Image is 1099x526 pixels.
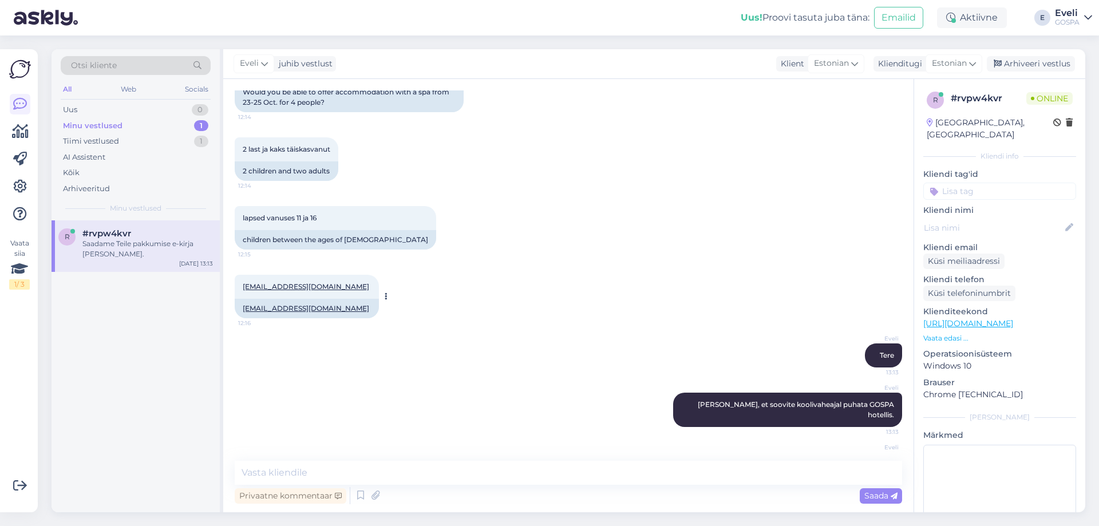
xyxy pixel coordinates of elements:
input: Lisa nimi [924,222,1063,234]
span: Estonian [814,57,849,70]
div: 2 children and two adults [235,161,338,181]
div: Arhiveeri vestlus [987,56,1075,72]
div: E [1034,10,1050,26]
div: GOSPA [1055,18,1080,27]
div: # rvpw4kvr [951,92,1026,105]
span: 12:14 [238,113,281,121]
span: 12:16 [238,319,281,327]
button: Emailid [874,7,923,29]
div: Saadame Teile pakkumise e-kirja [PERSON_NAME]. [82,239,213,259]
span: 13:13 [856,368,899,377]
span: 13:13 [856,428,899,436]
div: Proovi tasuta juba täna: [741,11,869,25]
span: Online [1026,92,1073,105]
p: Brauser [923,377,1076,389]
div: children between the ages of [DEMOGRAPHIC_DATA] [235,230,436,250]
p: Vaata edasi ... [923,333,1076,343]
span: r [65,232,70,241]
div: juhib vestlust [274,58,333,70]
div: Tiimi vestlused [63,136,119,147]
span: 12:15 [238,250,281,259]
div: Uus [63,104,77,116]
span: Estonian [932,57,967,70]
span: Saada [864,491,898,501]
div: Socials [183,82,211,97]
p: Chrome [TECHNICAL_ID] [923,389,1076,401]
div: Klienditugi [873,58,922,70]
div: 1 [194,136,208,147]
p: Kliendi nimi [923,204,1076,216]
a: EveliGOSPA [1055,9,1092,27]
div: Vaata siia [9,238,30,290]
input: Lisa tag [923,183,1076,200]
div: Minu vestlused [63,120,122,132]
span: Eveli [856,334,899,343]
span: 2 last ja kaks täiskasvanut [243,145,330,153]
p: Kliendi telefon [923,274,1076,286]
span: 12:14 [238,181,281,190]
div: Küsi telefoninumbrit [923,286,1015,301]
span: #rvpw4kvr [82,228,131,239]
div: AI Assistent [63,152,105,163]
span: Minu vestlused [110,203,161,213]
div: All [61,82,74,97]
p: Märkmed [923,429,1076,441]
p: Kliendi tag'id [923,168,1076,180]
b: Uus! [741,12,762,23]
div: Kõik [63,167,80,179]
span: Eveli [856,443,899,452]
span: Tere [880,351,894,359]
p: Klienditeekond [923,306,1076,318]
div: Privaatne kommentaar [235,488,346,504]
div: Eveli [1055,9,1080,18]
div: Klient [776,58,804,70]
div: 1 [194,120,208,132]
div: Küsi meiliaadressi [923,254,1005,269]
p: Windows 10 [923,360,1076,372]
div: [GEOGRAPHIC_DATA], [GEOGRAPHIC_DATA] [927,117,1053,141]
div: Aktiivne [937,7,1007,28]
p: Operatsioonisüsteem [923,348,1076,360]
div: [PERSON_NAME] [923,412,1076,422]
div: 1 / 3 [9,279,30,290]
div: [DATE] 13:13 [179,259,213,268]
div: Would you be able to offer accommodation with a spa from 23-25 ​​Oct. for 4 people? [235,82,464,112]
div: Web [118,82,139,97]
p: Kliendi email [923,242,1076,254]
a: [EMAIL_ADDRESS][DOMAIN_NAME] [243,304,369,313]
span: Eveli [856,383,899,392]
span: Otsi kliente [71,60,117,72]
span: lapsed vanuses 11 ja 16 [243,213,317,222]
span: r [933,96,938,104]
div: Arhiveeritud [63,183,110,195]
div: 0 [192,104,208,116]
a: [EMAIL_ADDRESS][DOMAIN_NAME] [243,282,369,291]
span: Eveli [240,57,259,70]
a: [URL][DOMAIN_NAME] [923,318,1013,329]
img: Askly Logo [9,58,31,80]
div: Kliendi info [923,151,1076,161]
span: [PERSON_NAME], et soovite koolivaheajal puhata GOSPA hotellis. [698,400,896,419]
